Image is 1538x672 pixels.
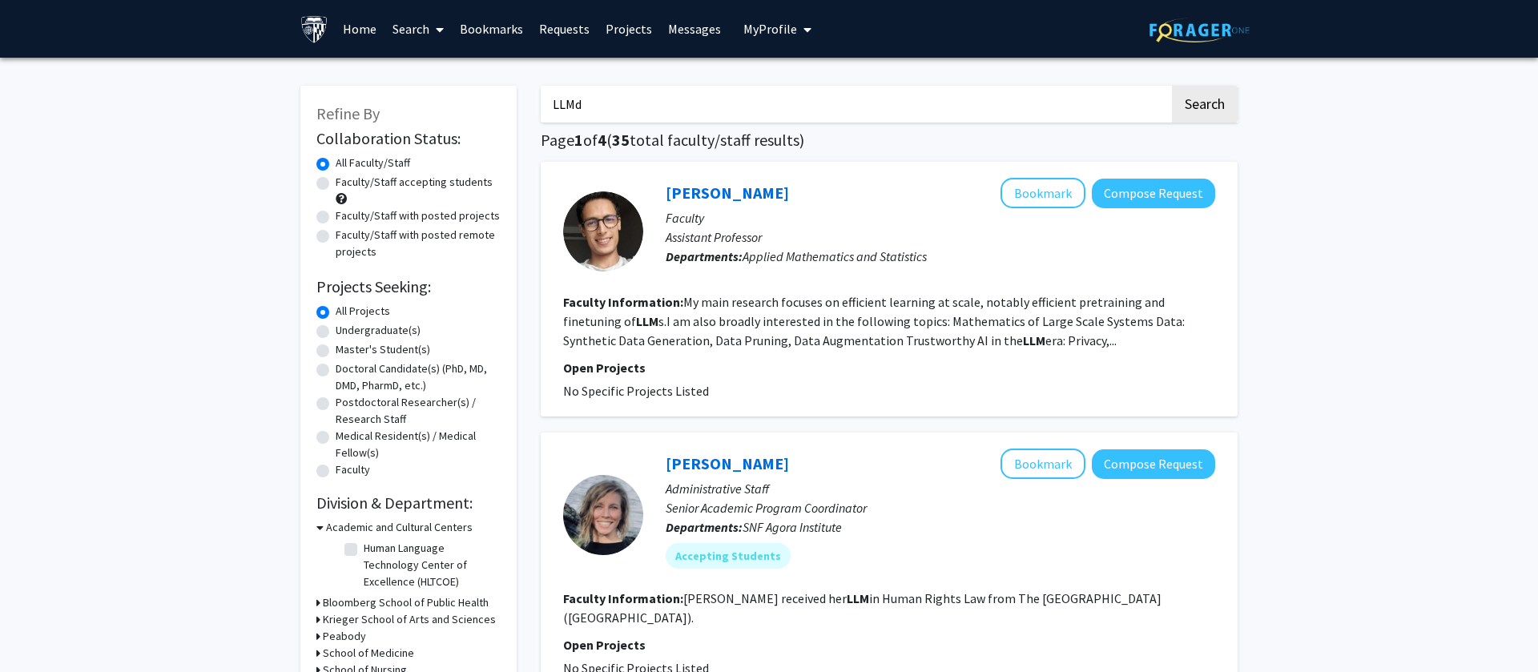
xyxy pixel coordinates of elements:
label: Faculty/Staff with posted remote projects [336,227,501,260]
h3: School of Medicine [323,645,414,662]
h1: Page of ( total faculty/staff results) [541,131,1238,150]
label: All Projects [336,303,390,320]
fg-read-more: [PERSON_NAME] received her in Human Rights Law from The [GEOGRAPHIC_DATA] ([GEOGRAPHIC_DATA]). [563,590,1162,626]
p: Open Projects [563,358,1215,377]
iframe: Chat [12,600,68,660]
b: Faculty Information: [563,590,683,606]
label: Undergraduate(s) [336,322,421,339]
h3: Bloomberg School of Public Health [323,594,489,611]
a: Messages [660,1,729,57]
img: ForagerOne Logo [1149,18,1250,42]
b: LLM [1023,332,1045,348]
span: My Profile [743,21,797,37]
a: Projects [598,1,660,57]
label: Master's Student(s) [336,341,430,358]
label: Postdoctoral Researcher(s) / Research Staff [336,394,501,428]
label: Medical Resident(s) / Medical Fellow(s) [336,428,501,461]
p: Open Projects [563,635,1215,654]
span: 1 [574,130,583,150]
p: Senior Academic Program Coordinator [666,498,1215,517]
mat-chip: Accepting Students [666,543,791,569]
label: All Faculty/Staff [336,155,410,171]
button: Add Soufiane Hayou to Bookmarks [1001,178,1085,208]
b: Departments: [666,248,743,264]
input: Search Keywords [541,86,1170,123]
a: Bookmarks [452,1,531,57]
p: Administrative Staff [666,479,1215,498]
h2: Division & Department: [316,493,501,513]
p: Faculty [666,208,1215,227]
span: 35 [612,130,630,150]
span: Applied Mathematics and Statistics [743,248,927,264]
label: Faculty [336,461,370,478]
button: Add Kara Piccirilli to Bookmarks [1001,449,1085,479]
label: Doctoral Candidate(s) (PhD, MD, DMD, PharmD, etc.) [336,360,501,394]
label: Faculty/Staff accepting students [336,174,493,191]
button: Compose Request to Kara Piccirilli [1092,449,1215,479]
b: Faculty Information: [563,294,683,310]
a: Requests [531,1,598,57]
label: Human Language Technology Center of Excellence (HLTCOE) [364,540,497,590]
h3: Krieger School of Arts and Sciences [323,611,496,628]
h3: Academic and Cultural Centers [326,519,473,536]
span: SNF Agora Institute [743,519,842,535]
span: No Specific Projects Listed [563,383,709,399]
button: Search [1172,86,1238,123]
h3: Peabody [323,628,366,645]
a: Search [384,1,452,57]
a: [PERSON_NAME] [666,183,789,203]
p: Assistant Professor [666,227,1215,247]
img: Johns Hopkins University Logo [300,15,328,43]
label: Faculty/Staff with posted projects [336,207,500,224]
h2: Collaboration Status: [316,129,501,148]
span: 4 [598,130,606,150]
a: [PERSON_NAME] [666,453,789,473]
b: Departments: [666,519,743,535]
fg-read-more: My main research focuses on efficient learning at scale, notably efficient pretraining and finetu... [563,294,1185,348]
span: Refine By [316,103,380,123]
h2: Projects Seeking: [316,277,501,296]
a: Home [335,1,384,57]
button: Compose Request to Soufiane Hayou [1092,179,1215,208]
b: LLM [636,313,658,329]
b: LLM [847,590,869,606]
